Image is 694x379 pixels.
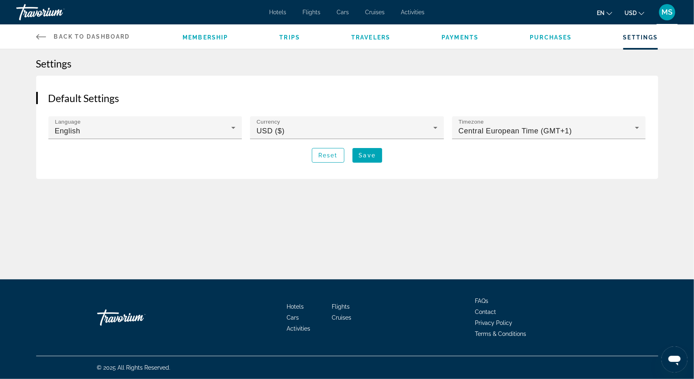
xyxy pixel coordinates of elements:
button: Save [352,148,382,163]
h1: Settings [36,57,658,70]
a: Travorium [16,2,98,23]
button: User Menu [657,4,678,21]
span: Save [359,152,376,159]
button: Reset [312,148,344,163]
span: Back to Dashboard [54,33,130,40]
a: Hotels [270,9,287,15]
a: Go Home [97,305,178,330]
a: Privacy Policy [475,320,513,326]
a: Cruises [365,9,385,15]
a: Back to Dashboard [36,24,130,49]
a: Hotels [287,303,304,310]
a: Travelers [351,34,390,41]
mat-label: Currency [257,119,280,125]
mat-label: Timezone [459,119,484,125]
h2: Default Settings [48,92,646,104]
iframe: Bouton de lancement de la fenêtre de messagerie [661,346,687,372]
mat-label: Language [55,119,80,125]
a: FAQs [475,298,489,304]
a: Activities [401,9,425,15]
a: Flights [303,9,321,15]
a: Flights [332,303,350,310]
span: English [55,127,80,135]
span: Central European Time (GMT+1) [459,127,572,135]
span: USD [624,10,637,16]
a: Trips [279,34,300,41]
span: MS [662,8,673,16]
a: Cars [337,9,349,15]
span: en [597,10,605,16]
span: USD ($) [257,127,285,135]
a: Cruises [332,314,351,321]
a: Cars [287,314,299,321]
a: Contact [475,309,496,315]
a: Terms & Conditions [475,331,526,337]
a: Membership [183,34,228,41]
span: © 2025 All Rights Reserved. [97,364,171,371]
a: Settings [623,34,658,41]
button: Change currency [624,7,644,19]
button: Change language [597,7,612,19]
span: Reset [318,152,338,159]
a: Purchases [530,34,572,41]
a: Activities [287,325,310,332]
a: Payments [442,34,479,41]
